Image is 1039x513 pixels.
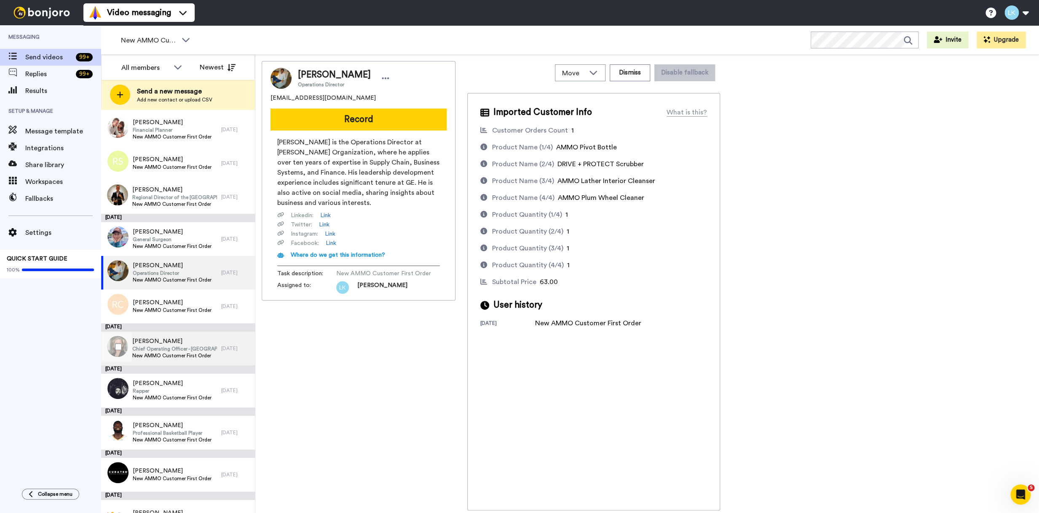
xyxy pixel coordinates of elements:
span: Twitter : [291,221,312,229]
span: New AMMO Customer First Order [132,352,217,359]
span: 1 [567,228,569,235]
div: Product Name (4/4) [492,193,554,203]
button: Invite [927,32,968,48]
span: New AMMO Customer First Order [133,164,212,170]
span: [PERSON_NAME] [132,337,217,346]
span: [PERSON_NAME] [133,298,212,307]
div: [DATE] [221,429,251,436]
div: [DATE] [101,492,255,500]
span: [PERSON_NAME] [133,118,212,127]
span: Share library [25,160,101,170]
div: 99 + [76,70,93,78]
div: [DATE] [221,126,251,133]
span: General Surgeon [133,236,212,243]
span: New AMMO Customer First Order [132,201,217,207]
img: bc01bd9e-fc9f-43bf-b66d-01ef48614312.jpg [107,117,129,138]
span: Send videos [25,52,72,62]
img: 16ddeacb-4c7f-4802-8221-49b3a0ebd211.jpg [107,420,129,441]
span: New AMMO Customer First Order [133,394,212,401]
img: vm-color.svg [88,6,102,19]
span: Settings [25,228,101,238]
span: AMMO Plum Wheel Cleaner [558,194,644,201]
div: New AMMO Customer First Order [535,318,641,328]
span: AMMO Lather Interior Cleanser [557,178,655,184]
span: New AMMO Customer First Order [133,475,212,482]
span: Collapse menu [38,491,72,497]
div: [DATE] [221,269,251,276]
span: Instagram : [291,230,318,238]
span: Linkedin : [291,211,313,220]
img: 1abef5e0-5128-405e-8860-3ee8f2ffcd1a.jpg [107,260,129,281]
button: Collapse menu [22,489,79,500]
span: QUICK START GUIDE [7,256,67,262]
span: New AMMO Customer First Order [133,133,212,140]
span: Assigned to: [277,281,336,294]
span: Operations Director [298,81,371,88]
div: [DATE] [221,194,251,200]
span: Facebook : [291,239,319,247]
span: 1 [567,245,569,252]
span: AMMO Pivot Bottle [556,144,617,151]
span: [PERSON_NAME] [133,379,212,388]
button: Record [270,109,447,130]
span: Message template [25,126,101,136]
button: Dismiss [610,64,650,81]
div: [DATE] [101,214,255,222]
span: Imported Customer Info [493,106,592,119]
div: Product Quantity (3/4) [492,243,563,253]
div: [DATE] [221,471,251,478]
span: Add new contact or upload CSV [137,96,212,103]
span: Send a new message [137,86,212,96]
div: [DATE] [221,345,251,352]
a: Link [319,221,329,229]
span: [PERSON_NAME] [357,281,407,294]
div: What is this? [667,107,707,117]
span: Video messaging [107,7,171,19]
div: 99 + [76,53,93,61]
span: New AMMO Customer First Order [133,243,212,250]
span: [PERSON_NAME] [133,467,212,475]
img: rc.png [107,294,129,315]
a: Link [320,211,331,220]
span: Fallbacks [25,194,101,204]
span: [PERSON_NAME] [133,421,212,430]
div: Product Name (3/4) [492,176,554,186]
span: New AMMO Customer First Order [133,436,212,443]
span: DRIVE + PROTECT Scrubber [557,161,644,167]
button: Upgrade [977,32,1026,48]
div: Product Quantity (4/4) [492,260,564,270]
span: Replies [25,69,72,79]
span: [PERSON_NAME] [132,186,217,194]
div: [DATE] [221,303,251,310]
img: 54d1f8ef-0d91-44b0-81be-fe541f565c82.jpg [107,184,128,205]
div: [DATE] [221,236,251,242]
div: Subtotal Price [492,277,536,287]
button: Disable fallback [654,64,715,81]
span: Operations Director [133,270,212,276]
span: Regional Director of the [GEOGRAPHIC_DATA] [132,194,217,201]
div: Customer Orders Count [492,125,568,136]
span: [PERSON_NAME] is the Operations Director at [PERSON_NAME] Organization, where he applies over ten... [277,137,440,208]
a: Link [325,230,335,238]
span: Rapper [133,388,212,394]
span: [PERSON_NAME] [133,261,212,270]
span: [PERSON_NAME] [298,69,371,81]
img: 8b8c47ff-2903-4bcf-a9c0-53ef3b3ccf0e.jpg [107,378,129,399]
img: bb1d859a-525a-4b6a-9b9d-5b24afe47e8a.jpg [107,226,129,247]
span: Results [25,86,101,96]
div: [DATE] [480,320,535,328]
div: [DATE] [221,160,251,167]
img: 6a4449ef-73c5-43b3-865b-37bb12cc1d45.png [336,281,349,294]
span: 63.00 [540,279,558,285]
span: Integrations [25,143,101,153]
span: Workspaces [25,177,101,187]
div: Product Name (2/4) [492,159,554,169]
div: [DATE] [101,407,255,416]
span: New AMMO Customer First Order [133,307,212,314]
span: Chief Operating Officer - [GEOGRAPHIC_DATA] [132,346,217,352]
span: Move [562,68,585,78]
a: Link [326,239,336,247]
span: 5 [1028,484,1034,491]
span: New AMMO Customers [121,35,177,45]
